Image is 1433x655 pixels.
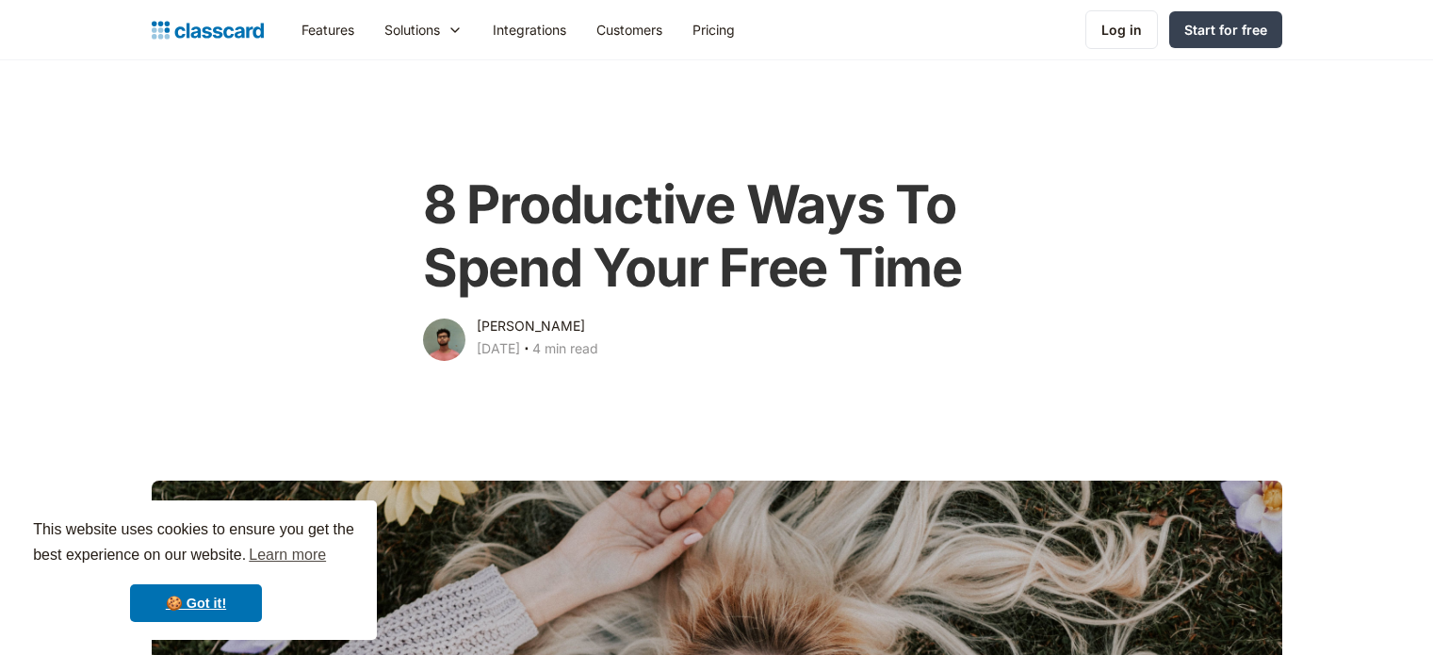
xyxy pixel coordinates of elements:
[677,8,750,51] a: Pricing
[286,8,369,51] a: Features
[581,8,677,51] a: Customers
[33,518,359,569] span: This website uses cookies to ensure you get the best experience on our website.
[1085,10,1158,49] a: Log in
[423,173,1010,300] h1: 8 Productive Ways To Spend Your Free Time
[152,17,264,43] a: home
[1169,11,1282,48] a: Start for free
[1101,20,1142,40] div: Log in
[478,8,581,51] a: Integrations
[369,8,478,51] div: Solutions
[520,337,532,364] div: ‧
[1184,20,1267,40] div: Start for free
[15,500,377,640] div: cookieconsent
[532,337,598,360] div: 4 min read
[384,20,440,40] div: Solutions
[130,584,262,622] a: dismiss cookie message
[246,541,329,569] a: learn more about cookies
[477,315,585,337] div: [PERSON_NAME]
[477,337,520,360] div: [DATE]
